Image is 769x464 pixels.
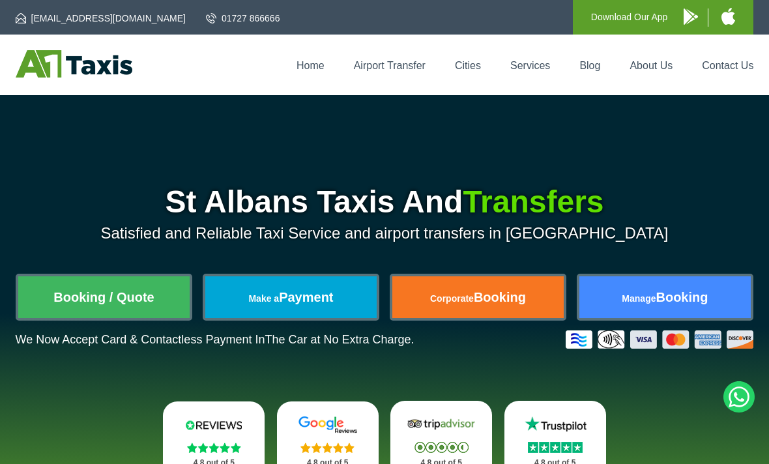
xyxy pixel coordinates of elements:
[519,415,592,433] img: Trustpilot
[248,293,279,304] span: Make a
[684,8,698,25] img: A1 Taxis Android App
[291,416,364,434] img: Google
[354,60,426,71] a: Airport Transfer
[463,184,603,219] span: Transfers
[721,8,735,25] img: A1 Taxis iPhone App
[510,60,550,71] a: Services
[205,276,377,318] a: Make aPayment
[414,442,469,453] img: Stars
[405,415,478,433] img: Tripadvisor
[16,50,132,78] img: A1 Taxis St Albans LTD
[528,442,583,453] img: Stars
[566,330,753,349] img: Credit And Debit Cards
[591,9,668,25] p: Download Our App
[455,60,481,71] a: Cities
[18,276,190,318] a: Booking / Quote
[16,186,754,218] h1: St Albans Taxis And
[297,60,325,71] a: Home
[579,276,751,318] a: ManageBooking
[392,276,564,318] a: CorporateBooking
[16,333,414,347] p: We Now Accept Card & Contactless Payment In
[16,12,186,25] a: [EMAIL_ADDRESS][DOMAIN_NAME]
[430,293,474,304] span: Corporate
[622,293,656,304] span: Manage
[630,60,673,71] a: About Us
[177,416,250,434] img: Reviews.io
[206,12,280,25] a: 01727 866666
[579,60,600,71] a: Blog
[16,224,754,242] p: Satisfied and Reliable Taxi Service and airport transfers in [GEOGRAPHIC_DATA]
[702,60,753,71] a: Contact Us
[265,333,414,346] span: The Car at No Extra Charge.
[187,442,241,453] img: Stars
[300,442,355,453] img: Stars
